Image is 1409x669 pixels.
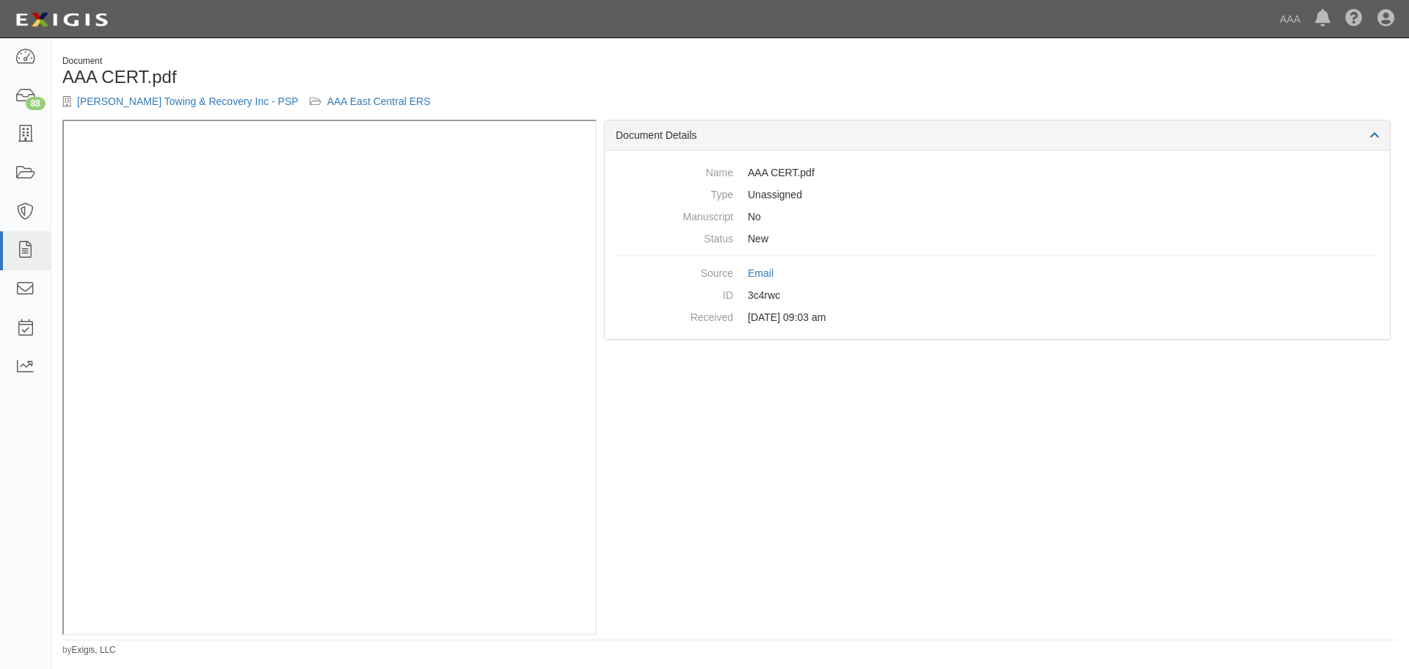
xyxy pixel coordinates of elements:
[1273,4,1308,34] a: AAA
[72,645,116,655] a: Exigis, LLC
[616,228,733,246] dt: Status
[616,262,733,281] dt: Source
[616,306,733,325] dt: Received
[77,95,299,107] a: [PERSON_NAME] Towing & Recovery Inc - PSP
[616,184,733,202] dt: Type
[748,267,773,279] a: Email
[616,306,1379,328] dd: [DATE] 09:03 am
[616,162,1379,184] dd: AAA CERT.pdf
[26,97,45,110] div: 88
[62,55,719,68] div: Document
[616,206,1379,228] dd: No
[616,162,733,180] dt: Name
[616,228,1379,250] dd: New
[616,284,1379,306] dd: 3c4rwc
[605,120,1390,151] div: Document Details
[327,95,431,107] a: AAA East Central ERS
[11,7,112,33] img: logo-5460c22ac91f19d4615b14bd174203de0afe785f0fc80cf4dbbc73dc1793850b.png
[616,206,733,224] dt: Manuscript
[616,184,1379,206] dd: Unassigned
[62,68,719,87] h1: AAA CERT.pdf
[616,284,733,303] dt: ID
[62,644,116,657] small: by
[1345,10,1363,28] i: Help Center - Complianz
